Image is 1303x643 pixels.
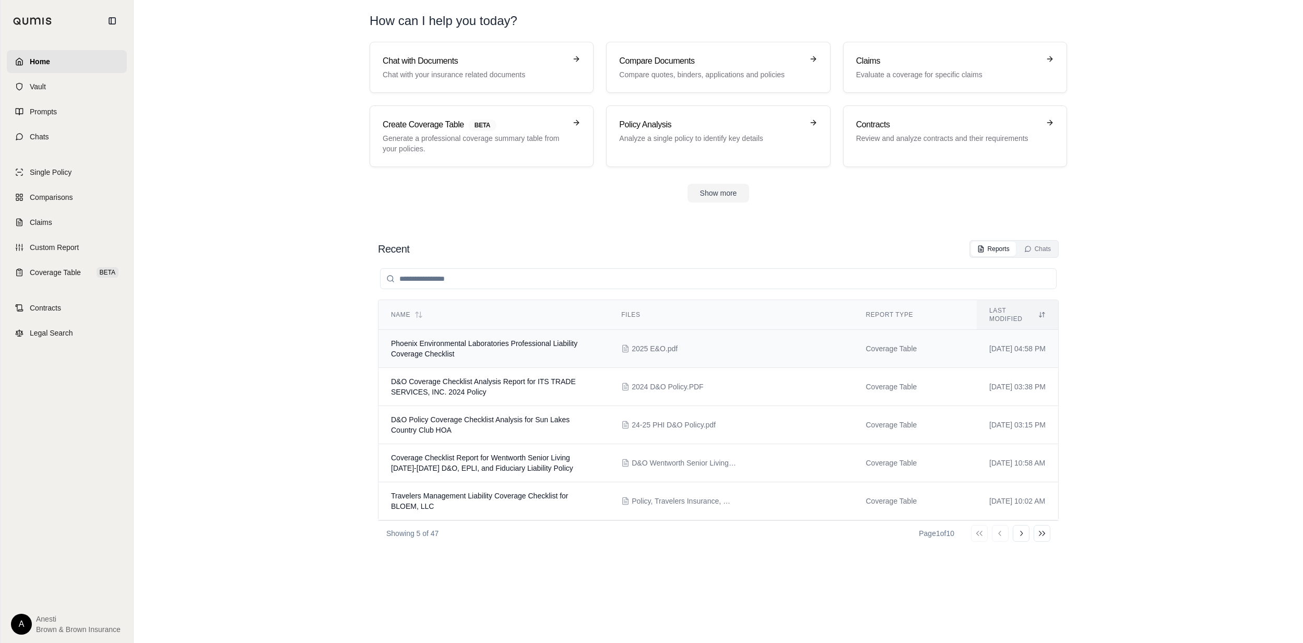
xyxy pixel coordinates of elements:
[632,382,703,392] span: 2024 D&O Policy.PDF
[11,614,32,635] div: A
[619,69,802,80] p: Compare quotes, binders, applications and policies
[843,105,1067,167] a: ContractsReview and analyze contracts and their requirements
[104,13,121,29] button: Collapse sidebar
[856,133,1039,144] p: Review and analyze contracts and their requirements
[36,624,121,635] span: Brown & Brown Insurance
[632,458,736,468] span: D&O Wentworth Senior Living - 2024 Policy.pdf
[7,186,127,209] a: Comparisons
[30,328,73,338] span: Legal Search
[856,55,1039,67] h3: Claims
[383,69,566,80] p: Chat with your insurance related documents
[7,296,127,319] a: Contracts
[632,343,678,354] span: 2025 E&O.pdf
[386,528,439,539] p: Showing 5 of 47
[853,368,977,406] td: Coverage Table
[971,242,1016,256] button: Reports
[97,267,119,278] span: BETA
[977,368,1058,406] td: [DATE] 03:38 PM
[853,444,977,482] td: Coverage Table
[619,55,802,67] h3: Compare Documents
[370,105,594,167] a: Create Coverage TableBETAGenerate a professional coverage summary table from your policies.
[919,528,954,539] div: Page 1 of 10
[7,211,127,234] a: Claims
[619,118,802,131] h3: Policy Analysis
[7,236,127,259] a: Custom Report
[7,125,127,148] a: Chats
[7,75,127,98] a: Vault
[30,192,73,203] span: Comparisons
[843,42,1067,93] a: ClaimsEvaluate a coverage for specific claims
[378,242,409,256] h2: Recent
[30,56,50,67] span: Home
[632,496,736,506] span: Policy, Travelers Insurance, Management Liability 4222025 - 4222026.pdf
[383,133,566,154] p: Generate a professional coverage summary table from your policies.
[370,42,594,93] a: Chat with DocumentsChat with your insurance related documents
[30,303,61,313] span: Contracts
[7,261,127,284] a: Coverage TableBETA
[7,100,127,123] a: Prompts
[609,300,853,330] th: Files
[391,339,577,358] span: Phoenix Environmental Laboratories Professional Liability Coverage Checklist
[619,133,802,144] p: Analyze a single policy to identify key details
[977,330,1058,368] td: [DATE] 04:58 PM
[977,245,1010,253] div: Reports
[391,492,568,510] span: Travelers Management Liability Coverage Checklist for BLOEM, LLC
[370,13,1067,29] h1: How can I help you today?
[853,300,977,330] th: Report Type
[30,106,57,117] span: Prompts
[383,55,566,67] h3: Chat with Documents
[30,81,46,92] span: Vault
[856,69,1039,80] p: Evaluate a coverage for specific claims
[977,406,1058,444] td: [DATE] 03:15 PM
[391,415,570,434] span: D&O Policy Coverage Checklist Analysis for Sun Lakes Country Club HOA
[853,406,977,444] td: Coverage Table
[7,161,127,184] a: Single Policy
[688,184,750,203] button: Show more
[7,321,127,344] a: Legal Search
[606,105,830,167] a: Policy AnalysisAnalyze a single policy to identify key details
[606,42,830,93] a: Compare DocumentsCompare quotes, binders, applications and policies
[30,267,81,278] span: Coverage Table
[989,306,1046,323] div: Last modified
[853,330,977,368] td: Coverage Table
[977,444,1058,482] td: [DATE] 10:58 AM
[30,167,72,177] span: Single Policy
[853,482,977,520] td: Coverage Table
[30,242,79,253] span: Custom Report
[391,311,596,319] div: Name
[977,482,1058,520] td: [DATE] 10:02 AM
[30,217,52,228] span: Claims
[468,120,496,131] span: BETA
[13,17,52,25] img: Qumis Logo
[1018,242,1057,256] button: Chats
[391,377,576,396] span: D&O Coverage Checklist Analysis Report for ITS TRADE SERVICES, INC. 2024 Policy
[391,454,573,472] span: Coverage Checklist Report for Wentworth Senior Living 2024-2025 D&O, EPLI, and Fiduciary Liabilit...
[1024,245,1051,253] div: Chats
[632,420,716,430] span: 24-25 PHI D&O Policy.pdf
[36,614,121,624] span: Anesti
[7,50,127,73] a: Home
[856,118,1039,131] h3: Contracts
[30,132,49,142] span: Chats
[383,118,566,131] h3: Create Coverage Table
